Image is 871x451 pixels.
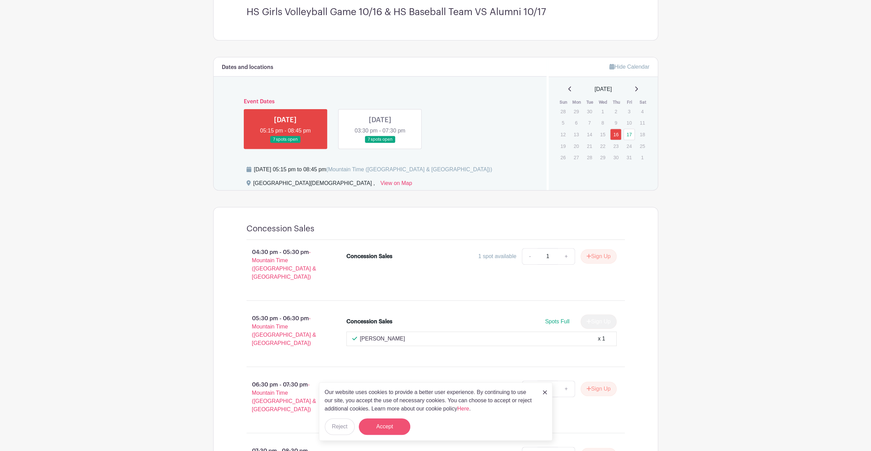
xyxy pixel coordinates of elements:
[610,117,621,128] p: 9
[236,378,336,416] p: 06:30 pm - 07:30 pm
[597,99,610,106] th: Wed
[557,117,569,128] p: 5
[610,152,621,163] p: 30
[254,165,492,174] div: [DATE] 05:15 pm to 08:45 pm
[346,252,392,261] div: Concession Sales
[545,319,569,324] span: Spots Full
[247,224,314,234] h4: Concession Sales
[522,248,538,265] a: -
[584,152,595,163] p: 28
[597,106,608,117] p: 1
[597,152,608,163] p: 29
[597,117,608,128] p: 8
[478,252,516,261] div: 1 spot available
[325,388,536,413] p: Our website uses cookies to provide a better user experience. By continuing to use our site, you ...
[581,249,617,264] button: Sign Up
[253,179,375,190] div: [GEOGRAPHIC_DATA][DEMOGRAPHIC_DATA] ,
[236,312,336,350] p: 05:30 pm - 06:30 pm
[584,129,595,140] p: 14
[252,249,316,280] span: - Mountain Time ([GEOGRAPHIC_DATA] & [GEOGRAPHIC_DATA])
[583,99,597,106] th: Tue
[623,141,635,151] p: 24
[557,129,569,140] p: 12
[610,141,621,151] p: 23
[637,129,648,140] p: 18
[570,99,584,106] th: Mon
[637,152,648,163] p: 1
[557,106,569,117] p: 28
[571,129,582,140] p: 13
[247,7,625,18] h3: HS Girls Volleyball Game 10/16 & HS Baseball Team VS Alumni 10/17
[623,152,635,163] p: 31
[236,245,336,284] p: 04:30 pm - 05:30 pm
[325,418,355,435] button: Reject
[571,152,582,163] p: 27
[598,335,605,343] div: x 1
[609,64,649,70] a: Hide Calendar
[571,106,582,117] p: 29
[623,129,635,140] a: 17
[595,85,612,93] span: [DATE]
[360,335,405,343] p: [PERSON_NAME]
[623,106,635,117] p: 3
[597,129,608,140] p: 15
[584,117,595,128] p: 7
[637,117,648,128] p: 11
[522,381,538,397] a: -
[558,248,575,265] a: +
[584,106,595,117] p: 30
[222,64,273,71] h6: Dates and locations
[581,382,617,396] button: Sign Up
[238,99,522,105] h6: Event Dates
[457,406,469,412] a: Here
[380,179,412,190] a: View on Map
[558,381,575,397] a: +
[597,141,608,151] p: 22
[346,317,392,326] div: Concession Sales
[636,99,650,106] th: Sat
[543,390,547,394] img: close_button-5f87c8562297e5c2d7936805f587ecaba9071eb48480494691a3f1689db116b3.svg
[359,418,410,435] button: Accept
[584,141,595,151] p: 21
[637,106,648,117] p: 4
[252,382,316,412] span: - Mountain Time ([GEOGRAPHIC_DATA] & [GEOGRAPHIC_DATA])
[610,129,621,140] a: 16
[557,99,570,106] th: Sun
[571,117,582,128] p: 6
[610,99,623,106] th: Thu
[326,166,492,172] span: (Mountain Time ([GEOGRAPHIC_DATA] & [GEOGRAPHIC_DATA]))
[623,117,635,128] p: 10
[571,141,582,151] p: 20
[637,141,648,151] p: 25
[557,152,569,163] p: 26
[623,99,637,106] th: Fri
[557,141,569,151] p: 19
[610,106,621,117] p: 2
[252,315,316,346] span: - Mountain Time ([GEOGRAPHIC_DATA] & [GEOGRAPHIC_DATA])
